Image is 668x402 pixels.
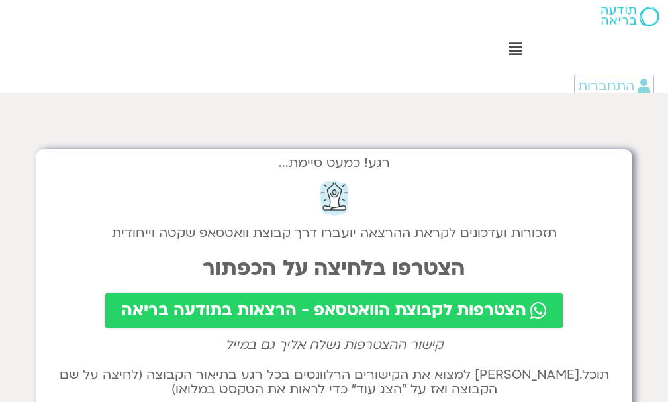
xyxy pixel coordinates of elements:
[601,7,659,26] img: תודעה בריאה
[578,79,634,93] span: התחברות
[49,162,619,164] h2: רגע! כמעט סיימת...
[49,368,619,397] h2: תוכל.[PERSON_NAME] למצוא את הקישורים הרלוונטים בכל רגע בתיאור הקבוצה (לחיצה על שם הקבוצה ואז על ״...
[49,226,619,240] h2: תזכורות ועדכונים לקראת ההרצאה יועברו דרך קבוצת וואטסאפ שקטה וייחודית
[49,338,619,352] h2: קישור ההצטרפות נשלח אליך גם במייל
[121,301,526,320] span: הצטרפות לקבוצת הוואטסאפ - הרצאות בתודעה בריאה
[105,293,563,328] a: הצטרפות לקבוצת הוואטסאפ - הרצאות בתודעה בריאה
[574,75,654,97] a: התחברות
[49,256,619,280] h2: הצטרפו בלחיצה על הכפתור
